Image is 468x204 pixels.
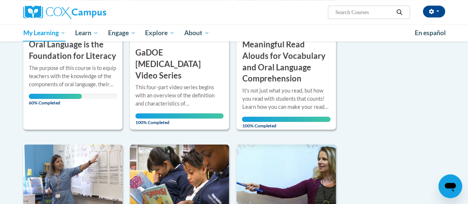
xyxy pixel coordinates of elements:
[135,113,223,118] div: Your progress
[423,6,445,17] button: Account Settings
[23,6,106,19] img: Cox Campus
[29,39,117,62] h3: Oral Language is the Foundation for Literacy
[140,24,179,41] a: Explore
[334,8,394,17] input: Search Courses
[415,29,446,37] span: En español
[75,29,98,37] span: Learn
[135,27,208,43] span: 1.5 Training Hours
[145,29,175,37] span: Explore
[29,94,82,106] span: 60% Completed
[135,47,223,81] h3: GaDOE [MEDICAL_DATA] Video Series
[70,24,103,41] a: Learn
[23,6,156,19] a: Cox Campus
[438,174,462,198] iframe: Button to launch messaging window
[184,29,209,37] span: About
[18,24,71,41] a: My Learning
[29,94,82,99] div: Your progress
[135,113,223,125] span: 100% Completed
[242,39,330,84] h3: Meaningful Read Alouds for Vocabulary and Oral Language Comprehension
[410,25,451,41] a: En español
[179,24,214,41] a: About
[29,64,117,88] div: The purpose of this course is to equip teachers with the knowledge of the components of oral lang...
[242,117,330,122] div: Your progress
[394,8,405,17] button: Search
[135,83,223,108] div: This four-part video series begins with an overview of the definition and characteristics of [MED...
[23,29,65,37] span: My Learning
[18,24,451,41] div: Main menu
[242,87,330,111] div: It's not just what you read, but how you read with students that counts! Learn how you can make y...
[242,117,330,128] span: 100% Completed
[108,29,136,37] span: Engage
[103,24,141,41] a: Engage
